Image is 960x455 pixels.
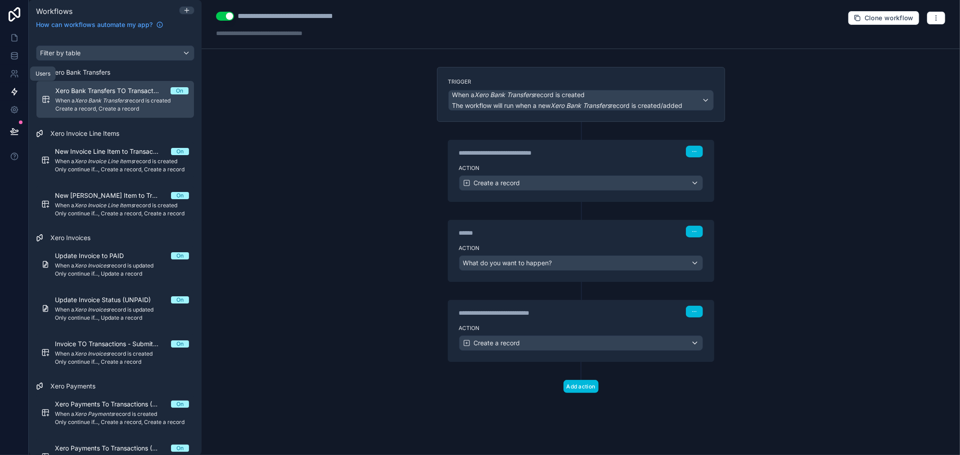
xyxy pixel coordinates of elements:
span: Create a record [474,339,520,348]
span: The workflow will run when a new record is created/added [452,102,683,109]
label: Action [459,165,703,172]
button: Create a record [459,175,703,191]
span: What do you want to happen? [463,259,552,267]
button: Create a record [459,335,703,351]
button: What do you want to happen? [459,255,703,271]
label: Action [459,325,703,332]
span: Workflows [36,7,72,16]
button: Add action [563,380,599,393]
em: Xero Bank Transfers [475,91,535,98]
label: Action [459,245,703,252]
span: When a record is created [452,90,585,99]
button: Clone workflow [848,11,919,25]
label: Trigger [448,78,714,85]
button: When aXero Bank Transfersrecord is createdThe workflow will run when a newXero Bank Transfersreco... [448,90,714,111]
div: Users [36,70,50,77]
span: Clone workflow [865,14,914,22]
em: Xero Bank Transfers [551,102,611,109]
a: How can workflows automate my app? [32,20,167,29]
span: Create a record [474,178,520,187]
span: How can workflows automate my app? [36,20,153,29]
